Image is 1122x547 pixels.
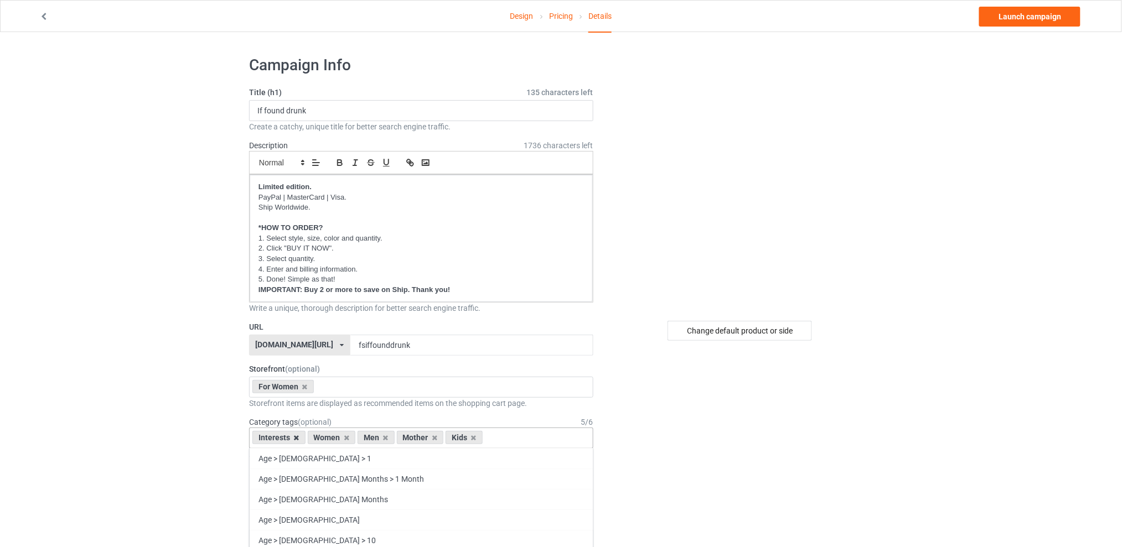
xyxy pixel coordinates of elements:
[258,202,584,213] p: Ship Worldwide.
[446,431,483,444] div: Kids
[249,87,593,98] label: Title (h1)
[258,285,450,294] strong: IMPORTANT: Buy 2 or more to save on Ship. Thank you!
[358,431,395,444] div: Men
[258,192,584,203] p: PayPal | MasterCard | Visa.
[298,418,332,426] span: (optional)
[308,431,356,444] div: Women
[250,489,593,509] div: Age > [DEMOGRAPHIC_DATA] Months
[249,416,332,428] label: Category tags
[285,364,320,373] span: (optional)
[258,274,584,285] p: 5. Done! Simple as that!
[249,303,593,314] div: Write a unique, thorough description for better search engine traffic.
[549,1,573,32] a: Pricing
[397,431,444,444] div: Mother
[249,121,593,132] div: Create a catchy, unique title for better search engine traffic.
[252,431,306,444] div: Interests
[258,183,312,191] strong: Limited edition.
[250,468,593,489] div: Age > [DEMOGRAPHIC_DATA] Months > 1 Month
[256,341,334,348] div: [DOMAIN_NAME][URL]
[250,509,593,530] div: Age > [DEMOGRAPHIC_DATA]
[668,321,812,341] div: Change default product or side
[979,7,1080,27] a: Launch campaign
[524,140,593,151] span: 1736 characters left
[258,264,584,275] p: 4. Enter and billing information.
[258,233,584,244] p: 1. Select style, size, color and quantity.
[249,55,593,75] h1: Campaign Info
[588,1,612,33] div: Details
[250,448,593,468] div: Age > [DEMOGRAPHIC_DATA] > 1
[527,87,593,98] span: 135 characters left
[258,243,584,254] p: 2. Click "BUY IT NOW".
[249,141,288,150] label: Description
[249,321,593,332] label: URL
[258,254,584,264] p: 3. Select quantity.
[249,398,593,409] div: Storefront items are displayed as recommended items on the shopping cart page.
[258,223,323,232] strong: *HOW TO ORDER?
[510,1,534,32] a: Design
[581,416,593,428] div: 5 / 6
[252,380,314,393] div: For Women
[249,363,593,374] label: Storefront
